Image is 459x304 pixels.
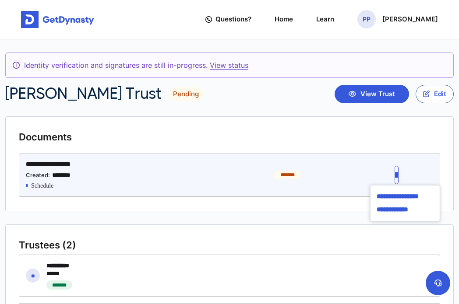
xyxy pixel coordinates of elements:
[416,85,454,103] button: Edit
[19,131,72,143] span: Documents
[205,7,251,31] a: Questions?
[357,10,376,28] span: PP
[382,16,438,23] p: [PERSON_NAME]
[5,84,203,103] div: [PERSON_NAME] Trust
[215,12,251,27] span: Questions?
[21,11,94,28] img: Get started for free with Dynasty Trust Company
[210,61,248,70] a: View status
[169,87,203,101] span: Pending
[335,85,409,103] button: View Trust
[275,7,293,31] a: Home
[357,10,438,28] button: PP[PERSON_NAME]
[24,60,248,70] span: Identity verification and signatures are still in-progress .
[19,239,76,252] span: Trustees (2)
[316,7,334,31] a: Learn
